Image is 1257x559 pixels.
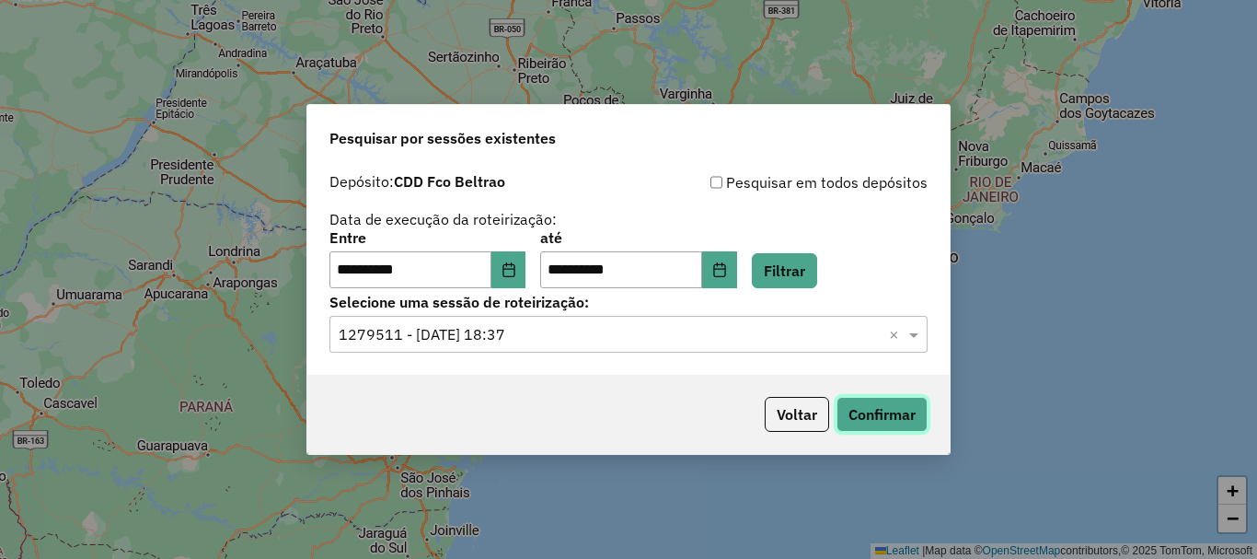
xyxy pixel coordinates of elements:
[329,227,525,249] label: Entre
[752,253,817,288] button: Filtrar
[628,171,928,193] div: Pesquisar em todos depósitos
[765,397,829,432] button: Voltar
[540,227,736,249] label: até
[702,251,737,288] button: Choose Date
[491,251,526,288] button: Choose Date
[889,323,905,345] span: Clear all
[329,127,556,149] span: Pesquisar por sessões existentes
[394,172,505,191] strong: CDD Fco Beltrao
[836,397,928,432] button: Confirmar
[329,170,505,192] label: Depósito:
[329,208,557,230] label: Data de execução da roteirização:
[329,291,928,313] label: Selecione uma sessão de roteirização:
